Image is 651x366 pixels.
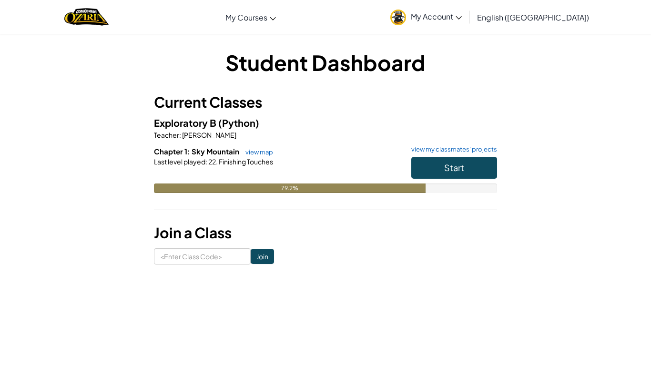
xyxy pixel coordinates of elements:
[241,148,273,156] a: view map
[386,2,467,32] a: My Account
[251,249,274,264] input: Join
[205,157,207,166] span: :
[64,7,109,27] img: Home
[181,131,236,139] span: [PERSON_NAME]
[444,162,464,173] span: Start
[477,12,589,22] span: English ([GEOGRAPHIC_DATA])
[154,91,497,113] h3: Current Classes
[154,222,497,244] h3: Join a Class
[154,248,251,264] input: <Enter Class Code>
[411,157,497,179] button: Start
[154,183,426,193] div: 79.2%
[411,11,462,21] span: My Account
[407,146,497,152] a: view my classmates' projects
[218,117,259,129] span: (Python)
[64,7,109,27] a: Ozaria by CodeCombat logo
[207,157,218,166] span: 22.
[154,157,205,166] span: Last level played
[154,117,218,129] span: Exploratory B
[221,4,281,30] a: My Courses
[218,157,273,166] span: Finishing Touches
[390,10,406,25] img: avatar
[225,12,267,22] span: My Courses
[179,131,181,139] span: :
[154,131,179,139] span: Teacher
[154,147,241,156] span: Chapter 1: Sky Mountain
[154,48,497,77] h1: Student Dashboard
[472,4,594,30] a: English ([GEOGRAPHIC_DATA])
